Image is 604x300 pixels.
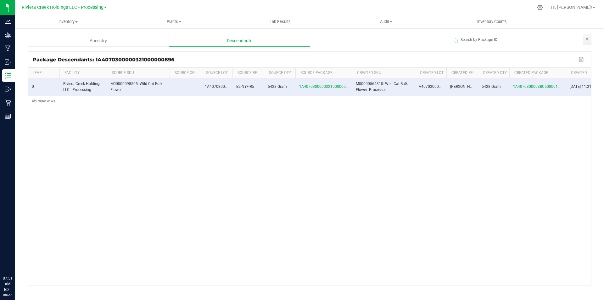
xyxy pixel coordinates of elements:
[6,250,25,269] iframe: Resource center
[15,15,121,28] a: Inventory
[5,45,11,52] inline-svg: Manufacturing
[28,68,59,78] th: Level
[5,72,11,79] inline-svg: Inventory
[356,82,408,92] span: M00000564310: Wild Cat Bulk Flower- Processor
[110,82,162,92] span: M00000098505: Wild Cat Bulk Flower
[268,84,287,89] span: 5428 Gram
[299,84,352,89] span: 1A4070300000321000000896
[439,15,545,28] a: Inventory Counts
[227,15,333,28] a: Lab Results
[22,5,103,10] span: Riviera Creek Holdings LLC - Processing
[551,5,592,10] span: Hi, [PERSON_NAME]!
[469,19,515,25] span: Inventory Counts
[5,99,11,106] inline-svg: Retail
[63,82,101,92] span: Riviera Creek Holdings LLC - Processing
[15,19,121,25] span: Inventory
[170,68,201,78] th: Source Origin Harvests
[536,4,544,10] div: Manage settings
[450,84,479,89] span: [PERSON_NAME]
[121,15,227,28] a: Plants
[201,68,232,78] th: Source Lot
[59,68,107,78] th: Facility
[513,84,567,89] span: 1A4070300003BC5000015338
[415,68,446,78] th: Created Lot
[5,59,11,65] inline-svg: Inbound
[482,84,501,89] span: 5428 Gram
[205,84,258,89] span: 1A4070300000321000000896
[419,84,470,89] span: A4070300003BC5000015338
[3,292,12,297] p: 08/27
[28,34,169,47] div: Ancestry
[32,99,55,103] span: No more rows
[169,34,310,47] div: Descendants
[5,18,11,25] inline-svg: Analytics
[107,68,170,78] th: Source SKU
[261,19,299,25] span: Lab Results
[33,57,577,63] div: Package Descendants: 1A4070300000321000000896
[232,68,264,78] th: Source Ref Field
[121,19,227,25] span: Plants
[352,68,415,78] th: Created SKU
[446,68,478,78] th: Created Ref Field
[5,86,11,92] inline-svg: Outbound
[295,68,352,78] th: Source Package
[5,32,11,38] inline-svg: Grow
[264,68,295,78] th: Source Qty
[32,84,34,89] span: 0
[478,68,509,78] th: Created Qty
[333,19,439,25] span: Audit
[451,34,583,45] input: Search by Package ID
[3,275,12,292] p: 07:51 AM EDT
[509,68,566,78] th: Created Package
[333,15,439,28] a: Audit
[236,84,254,89] span: B2-NYF-R5
[577,55,586,64] button: Export to Excel
[5,113,11,119] inline-svg: Reports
